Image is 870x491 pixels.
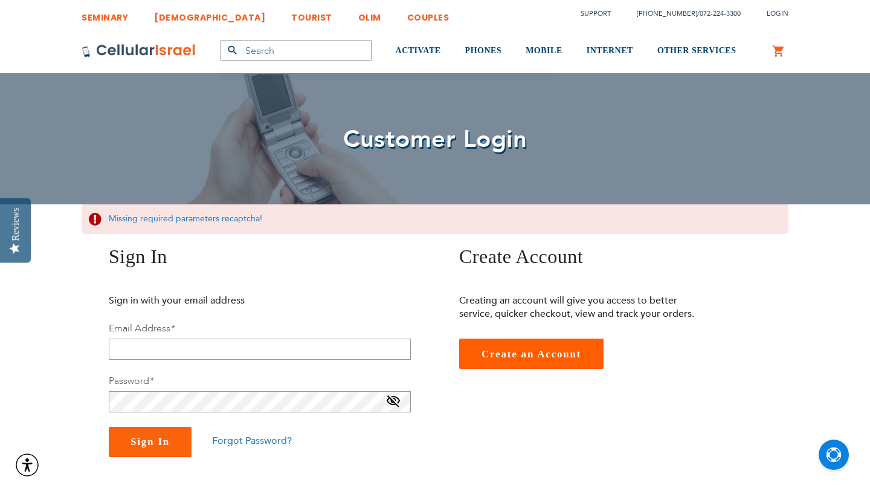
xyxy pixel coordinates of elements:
a: COUPLES [407,3,449,25]
a: MOBILE [526,28,562,74]
span: Customer Login [343,123,527,156]
span: MOBILE [526,46,562,55]
a: PHONES [465,28,502,74]
a: Support [581,9,611,18]
img: Cellular Israel Logo [82,44,196,58]
span: Sign In [130,436,170,447]
a: SEMINARY [82,3,128,25]
span: PHONES [465,46,502,55]
li: / [625,5,741,22]
button: Sign In [109,427,192,457]
a: 072-224-3300 [700,9,741,18]
p: Creating an account will give you access to better service, quicker checkout, view and track your... [459,294,704,320]
a: TOURIST [291,3,332,25]
label: Password [109,374,153,388]
a: ACTIVATE [396,28,441,74]
span: Sign In [109,245,167,267]
a: Create an Account [459,339,604,369]
span: OTHER SERVICES [657,46,736,55]
span: Login [767,9,788,18]
a: OLIM [358,3,381,25]
label: Email Address [109,322,175,335]
p: Sign in with your email address [109,294,353,307]
a: Forgot Password? [212,434,292,447]
a: [PHONE_NUMBER] [637,9,697,18]
span: INTERNET [587,46,633,55]
div: Reviews [10,207,21,241]
input: Search [221,40,372,61]
div: Missing required parameters recaptcha! [82,204,788,234]
input: Email [109,339,411,360]
a: INTERNET [587,28,633,74]
span: ACTIVATE [396,46,441,55]
span: Create an Account [482,348,581,360]
a: [DEMOGRAPHIC_DATA] [154,3,265,25]
span: Create Account [459,245,583,267]
a: OTHER SERVICES [657,28,736,74]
